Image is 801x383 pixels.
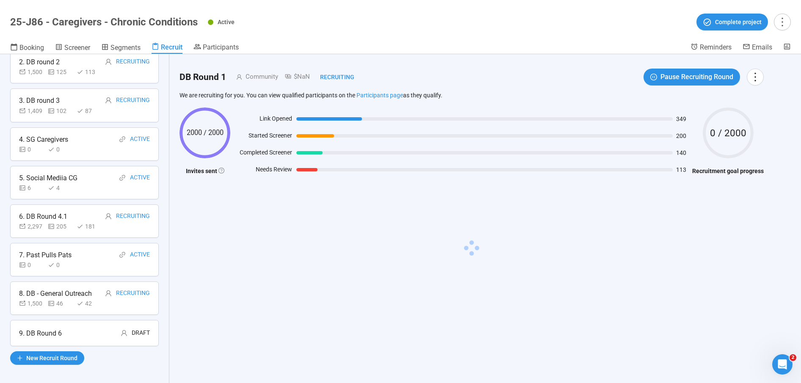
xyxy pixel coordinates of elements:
div: Community [242,72,278,82]
span: plus [17,355,23,361]
div: 42 [77,299,102,308]
span: more [749,71,761,83]
a: Booking [10,43,44,54]
span: Complete project [715,17,762,27]
div: Draft [132,328,150,339]
span: user [105,290,112,297]
a: Participants page [356,92,403,99]
span: 200 [676,133,688,139]
button: Complete project [696,14,768,30]
span: Recruit [161,43,182,51]
span: pause-circle [650,74,657,80]
a: Reminders [691,43,732,53]
a: Emails [743,43,772,53]
div: Needs Review [235,165,292,177]
span: user [105,58,112,65]
span: 113 [676,167,688,173]
span: question-circle [218,168,224,174]
div: 46 [48,299,73,308]
div: 4 [48,183,73,193]
span: more [776,16,788,28]
h4: Recruitment goal progress [692,166,764,176]
a: Screener [55,43,90,54]
span: 349 [676,116,688,122]
div: Active [130,173,150,183]
span: user [226,74,242,80]
div: 87 [77,106,102,116]
div: 1,500 [19,299,44,308]
h1: 25-J86 - Caregivers - Chronic Conditions [10,16,198,28]
span: user [105,97,112,104]
div: 6. DB Round 4.1 [19,211,67,222]
span: Participants [203,43,239,51]
span: link [119,251,126,258]
div: 0 [19,145,44,154]
span: user [121,330,127,336]
button: plusNew Recruit Round [10,351,84,365]
span: Active [218,19,235,25]
span: 2 [790,354,796,361]
div: 3. DB round 3 [19,95,60,106]
span: New Recruit Round [26,353,77,363]
span: Emails [752,43,772,51]
span: Reminders [700,43,732,51]
span: link [119,174,126,181]
div: 181 [77,222,102,231]
button: pause-circlePause Recruiting Round [644,69,740,85]
div: 0 [48,145,73,154]
button: more [774,14,791,30]
span: link [119,136,126,143]
div: Recruiting [116,211,150,222]
iframe: Intercom live chat [772,354,793,375]
span: Screener [64,44,90,52]
div: 1,409 [19,106,44,116]
span: user [105,213,112,220]
div: Active [130,134,150,145]
h2: DB Round 1 [180,70,226,84]
div: 102 [48,106,73,116]
button: more [747,69,764,85]
span: 140 [676,150,688,156]
a: Participants [193,43,239,53]
a: Segments [101,43,141,54]
div: 7. Past Pulls Pats [19,250,72,260]
div: Started Screener [235,131,292,143]
div: Active [130,250,150,260]
div: Link Opened [235,114,292,127]
div: 0 [19,260,44,270]
span: Pause Recruiting Round [660,72,733,82]
span: Booking [19,44,44,52]
div: 113 [77,67,102,77]
div: 4. SG Caregivers [19,134,68,145]
div: 2. DB round 2 [19,57,60,67]
div: 0 [48,260,73,270]
div: 8. DB - General Outreach [19,288,92,299]
div: Completed Screener [235,148,292,160]
div: 2,297 [19,222,44,231]
div: Recruiting [116,95,150,106]
a: Recruit [152,43,182,54]
p: We are recruiting for you. You can view qualified participants on the as they qualify. [180,91,764,99]
span: 2000 / 2000 [180,130,230,136]
div: Recruiting [116,288,150,299]
div: Recruiting [310,72,354,82]
div: 5. Social Mediia CG [19,173,77,183]
div: Recruiting [116,57,150,67]
span: Segments [110,44,141,52]
div: 125 [48,67,73,77]
div: 1,500 [19,67,44,77]
h4: Invites sent [180,166,230,176]
div: 6 [19,183,44,193]
span: 0 / 2000 [703,128,754,138]
div: 9. DB Round 6 [19,328,62,339]
div: $NaN [278,72,310,82]
div: 205 [48,222,73,231]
